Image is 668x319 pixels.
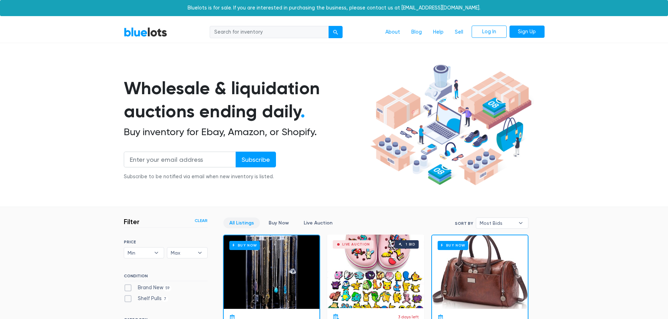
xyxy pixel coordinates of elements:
[124,152,236,167] input: Enter your email address
[368,61,534,189] img: hero-ee84e7d0318cb26816c560f6b4441b76977f77a177738b4e94f68c95b2b83dbb.png
[263,217,295,228] a: Buy Now
[438,241,468,250] h6: Buy Now
[236,152,276,167] input: Subscribe
[406,26,427,39] a: Blog
[210,26,329,39] input: Search for inventory
[229,241,260,250] h6: Buy Now
[149,248,164,258] b: ▾
[301,101,305,122] span: .
[193,248,207,258] b: ▾
[380,26,406,39] a: About
[327,235,424,308] a: Live Auction 1 bid
[124,284,172,292] label: Brand New
[432,235,528,309] a: Buy Now
[162,296,169,302] span: 7
[128,248,151,258] span: Min
[163,285,172,291] span: 59
[223,217,260,228] a: All Listings
[449,26,469,39] a: Sell
[195,217,208,224] a: Clear
[472,26,507,38] a: Log In
[124,217,140,226] h3: Filter
[406,243,415,246] div: 1 bid
[124,240,208,244] h6: PRICE
[510,26,545,38] a: Sign Up
[124,273,208,281] h6: CONDITION
[455,220,473,227] label: Sort By
[124,173,276,181] div: Subscribe to be notified via email when new inventory is listed.
[298,217,338,228] a: Live Auction
[124,126,368,138] h2: Buy inventory for Ebay, Amazon, or Shopify.
[171,248,194,258] span: Max
[124,27,167,37] a: BlueLots
[224,235,319,309] a: Buy Now
[480,218,515,228] span: Most Bids
[513,218,528,228] b: ▾
[124,295,169,303] label: Shelf Pulls
[427,26,449,39] a: Help
[124,77,368,123] h1: Wholesale & liquidation auctions ending daily
[342,243,370,246] div: Live Auction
